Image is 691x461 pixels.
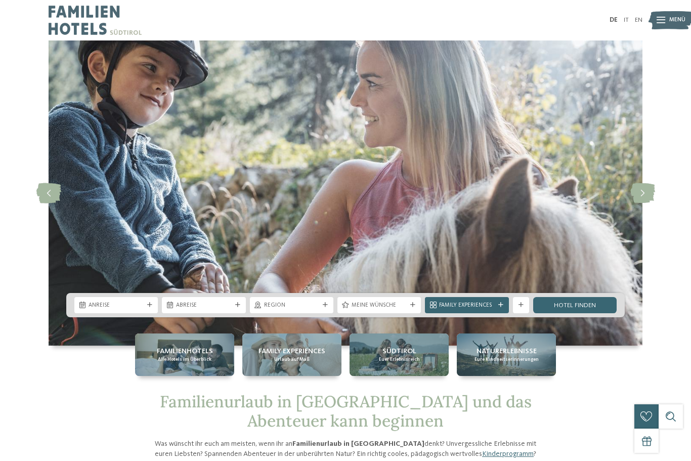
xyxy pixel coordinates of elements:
a: Familienurlaub in Südtirol – ein Volltreffer für Groß und Klein Familienhotels Alle Hotels im Übe... [135,333,234,375]
a: Kinderprogramm [482,450,534,457]
span: Familienurlaub in [GEOGRAPHIC_DATA] und das Abenteuer kann beginnen [160,391,532,431]
span: Eure Kindheitserinnerungen [474,356,539,363]
span: Alle Hotels im Überblick [158,356,211,363]
span: Menü [669,16,685,24]
span: Region [264,302,319,310]
span: Familienhotels [157,346,213,356]
a: Familienurlaub in Südtirol – ein Volltreffer für Groß und Klein Südtirol Euer Erlebnisreich [350,333,449,375]
strong: Familienurlaub in [GEOGRAPHIC_DATA] [292,440,424,447]
a: Familienurlaub in Südtirol – ein Volltreffer für Groß und Klein Family Experiences Urlaub auf Maß [242,333,341,375]
span: Family Experiences [258,346,325,356]
a: Hotel finden [533,297,617,313]
span: Abreise [176,302,231,310]
span: Anreise [89,302,144,310]
span: Südtirol [382,346,416,356]
a: Familienurlaub in Südtirol – ein Volltreffer für Groß und Klein Naturerlebnisse Eure Kindheitseri... [457,333,556,375]
span: Family Experiences [439,302,494,310]
a: IT [624,17,629,23]
img: Familienurlaub in Südtirol – ein Volltreffer für Groß und Klein [49,40,642,346]
span: Meine Wünsche [352,302,407,310]
span: Euer Erlebnisreich [379,356,420,363]
span: Naturerlebnisse [477,346,537,356]
a: DE [610,17,618,23]
a: EN [635,17,642,23]
span: Urlaub auf Maß [274,356,310,363]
